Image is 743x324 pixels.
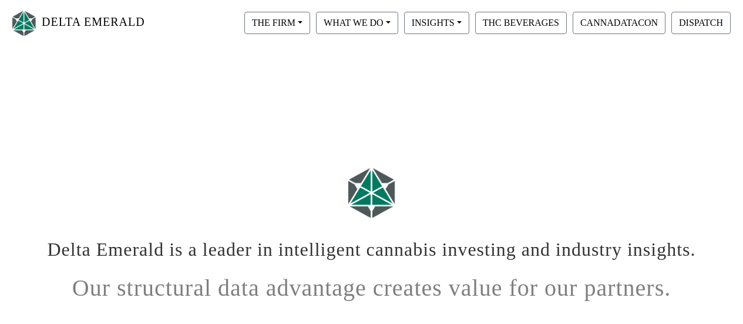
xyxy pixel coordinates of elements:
[46,265,698,302] h1: Our structural data advantage creates value for our partners.
[573,12,665,34] button: CANNADATACON
[244,12,310,34] button: THE FIRM
[9,8,39,39] img: Logo
[671,12,731,34] button: DISPATCH
[475,12,567,34] button: THC BEVERAGES
[570,17,668,27] a: CANNADATACON
[668,17,734,27] a: DISPATCH
[316,12,398,34] button: WHAT WE DO
[46,229,698,260] h1: Delta Emerald is a leader in intelligent cannabis investing and industry insights.
[9,5,145,42] a: DELTA EMERALD
[472,17,570,27] a: THC BEVERAGES
[404,12,469,34] button: INSIGHTS
[342,162,401,223] img: Logo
